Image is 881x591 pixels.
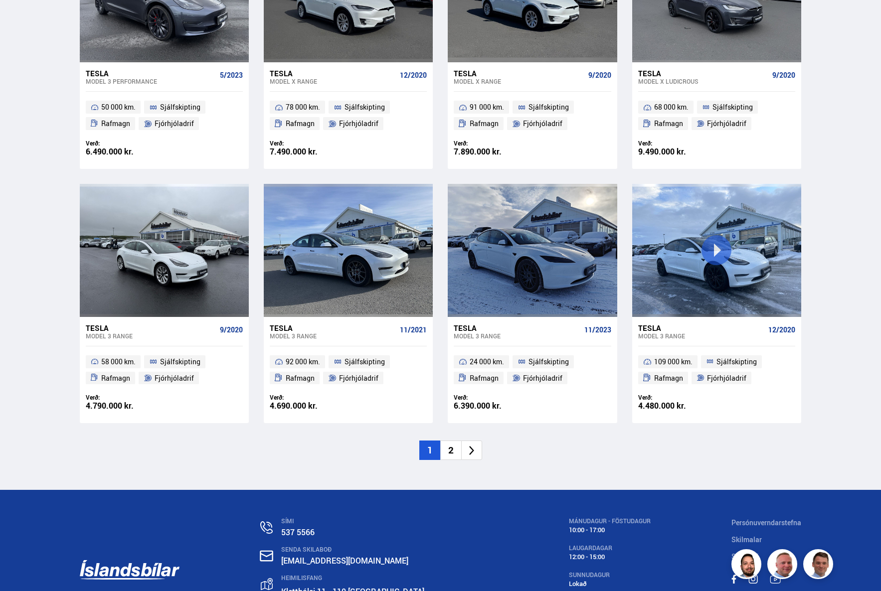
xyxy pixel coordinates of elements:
[638,78,768,85] div: Model X LUDICROUS
[345,101,385,113] span: Sjálfskipting
[638,402,717,410] div: 4.480.000 kr.
[281,527,315,538] a: 537 5566
[470,356,504,368] span: 24 000 km.
[86,140,165,147] div: Verð:
[654,372,683,384] span: Rafmagn
[707,118,746,130] span: Fjórhjóladrif
[101,372,130,384] span: Rafmagn
[638,69,768,78] div: Tesla
[654,356,693,368] span: 109 000 km.
[160,101,200,113] span: Sjálfskipting
[101,101,136,113] span: 50 000 km.
[281,555,408,566] a: [EMAIL_ADDRESS][DOMAIN_NAME]
[86,78,216,85] div: Model 3 PERFORMANCE
[584,326,611,334] span: 11/2023
[569,526,651,534] div: 10:00 - 17:00
[8,4,38,34] button: Opna LiveChat spjallviðmót
[569,580,651,588] div: Lokað
[281,546,488,553] div: SENDA SKILABOÐ
[86,394,165,401] div: Verð:
[448,62,617,169] a: Tesla Model X RANGE 9/2020 91 000 km. Sjálfskipting Rafmagn Fjórhjóladrif Verð: 7.890.000 kr.
[638,323,764,332] div: Tesla
[86,148,165,156] div: 6.490.000 kr.
[264,62,433,169] a: Tesla Model X RANGE 12/2020 78 000 km. Sjálfskipting Rafmagn Fjórhjóladrif Verð: 7.490.000 kr.
[270,148,349,156] div: 7.490.000 kr.
[523,372,562,384] span: Fjórhjóladrif
[707,372,746,384] span: Fjórhjóladrif
[654,118,683,130] span: Rafmagn
[86,332,216,339] div: Model 3 RANGE
[712,101,753,113] span: Sjálfskipting
[345,356,385,368] span: Sjálfskipting
[260,521,273,534] img: n0V2lOsqF3l1V2iz.svg
[155,372,194,384] span: Fjórhjóladrif
[155,118,194,130] span: Fjórhjóladrif
[454,332,580,339] div: Model 3 RANGE
[101,118,130,130] span: Rafmagn
[638,394,717,401] div: Verð:
[569,518,651,525] div: MÁNUDAGUR - FÖSTUDAGUR
[454,69,584,78] div: Tesla
[86,323,216,332] div: Tesla
[569,545,651,552] div: LAUGARDAGAR
[470,372,499,384] span: Rafmagn
[588,71,611,79] span: 9/2020
[261,578,273,591] img: gp4YpyYFnEr45R34.svg
[523,118,562,130] span: Fjórhjóladrif
[270,394,349,401] div: Verð:
[260,550,273,562] img: nHj8e-n-aHgjukTg.svg
[632,62,801,169] a: Tesla Model X LUDICROUS 9/2020 68 000 km. Sjálfskipting Rafmagn Fjórhjóladrif Verð: 9.490.000 kr.
[220,71,243,79] span: 5/2023
[86,69,216,78] div: Tesla
[339,118,378,130] span: Fjórhjóladrif
[529,356,569,368] span: Sjálfskipting
[281,518,488,525] div: SÍMI
[264,317,433,424] a: Tesla Model 3 RANGE 11/2021 92 000 km. Sjálfskipting Rafmagn Fjórhjóladrif Verð: 4.690.000 kr.
[769,551,799,581] img: siFngHWaQ9KaOqBr.png
[454,78,584,85] div: Model X RANGE
[654,101,689,113] span: 68 000 km.
[470,101,504,113] span: 91 000 km.
[731,535,762,544] a: Skilmalar
[270,140,349,147] div: Verð:
[86,402,165,410] div: 4.790.000 kr.
[448,317,617,424] a: Tesla Model 3 RANGE 11/2023 24 000 km. Sjálfskipting Rafmagn Fjórhjóladrif Verð: 6.390.000 kr.
[270,402,349,410] div: 4.690.000 kr.
[286,118,315,130] span: Rafmagn
[270,323,396,332] div: Tesla
[454,140,532,147] div: Verð:
[716,356,757,368] span: Sjálfskipting
[440,441,461,460] li: 2
[454,148,532,156] div: 7.890.000 kr.
[80,317,249,424] a: Tesla Model 3 RANGE 9/2020 58 000 km. Sjálfskipting Rafmagn Fjórhjóladrif Verð: 4.790.000 kr.
[731,518,801,527] a: Persónuverndarstefna
[270,69,396,78] div: Tesla
[286,372,315,384] span: Rafmagn
[733,551,763,581] img: nhp88E3Fdnt1Opn2.png
[400,326,427,334] span: 11/2021
[632,317,801,424] a: Tesla Model 3 RANGE 12/2020 109 000 km. Sjálfskipting Rafmagn Fjórhjóladrif Verð: 4.480.000 kr.
[454,323,580,332] div: Tesla
[569,572,651,579] div: SUNNUDAGUR
[101,356,136,368] span: 58 000 km.
[805,551,835,581] img: FbJEzSuNWCJXmdc-.webp
[270,332,396,339] div: Model 3 RANGE
[220,326,243,334] span: 9/2020
[638,140,717,147] div: Verð:
[281,575,488,582] div: HEIMILISFANG
[768,326,795,334] span: 12/2020
[638,332,764,339] div: Model 3 RANGE
[772,71,795,79] span: 9/2020
[470,118,499,130] span: Rafmagn
[339,372,378,384] span: Fjórhjóladrif
[160,356,200,368] span: Sjálfskipting
[529,101,569,113] span: Sjálfskipting
[454,402,532,410] div: 6.390.000 kr.
[419,441,440,460] li: 1
[286,101,320,113] span: 78 000 km.
[569,553,651,561] div: 12:00 - 15:00
[80,62,249,169] a: Tesla Model 3 PERFORMANCE 5/2023 50 000 km. Sjálfskipting Rafmagn Fjórhjóladrif Verð: 6.490.000 kr.
[454,394,532,401] div: Verð:
[270,78,396,85] div: Model X RANGE
[400,71,427,79] span: 12/2020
